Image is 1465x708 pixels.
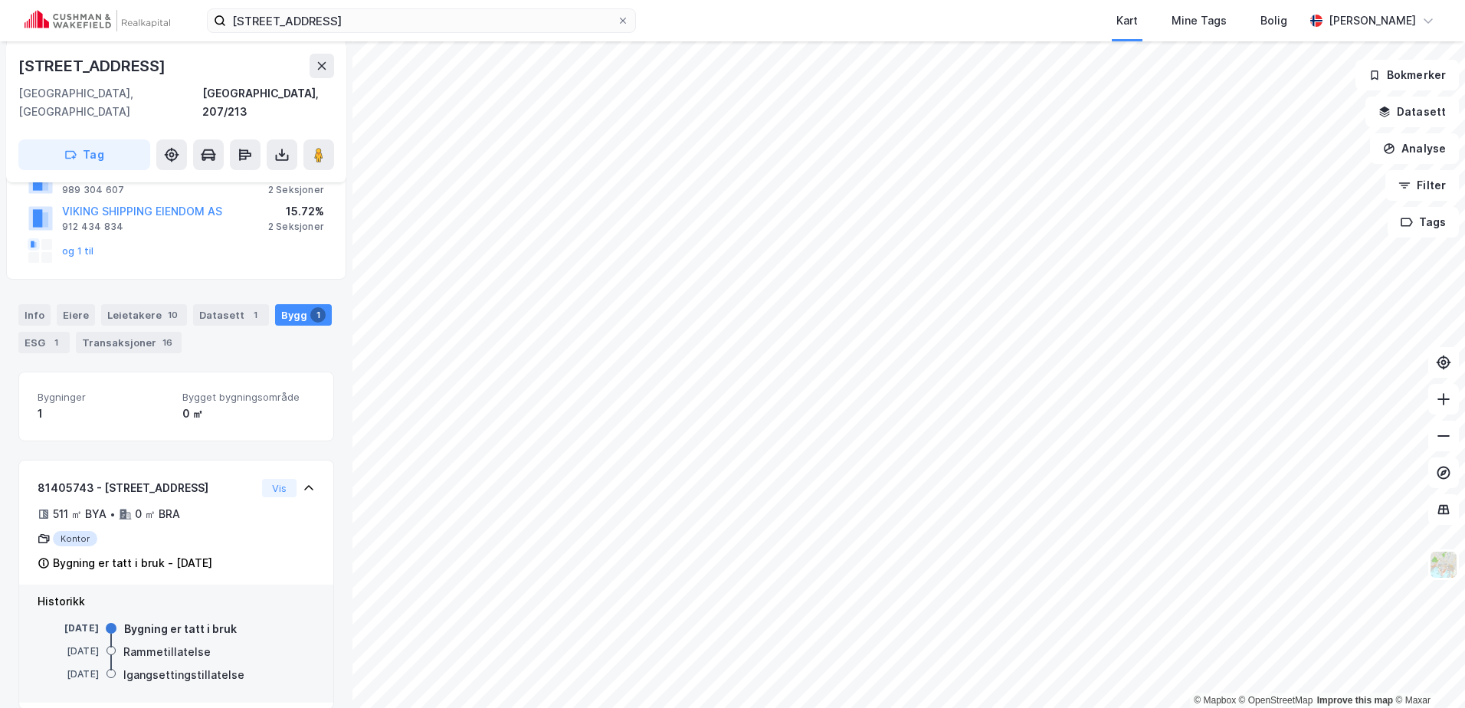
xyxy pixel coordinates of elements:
[57,304,95,326] div: Eiere
[101,304,187,326] div: Leietakere
[38,479,256,497] div: 81405743 - [STREET_ADDRESS]
[1239,695,1313,706] a: OpenStreetMap
[110,508,116,520] div: •
[123,666,244,684] div: Igangsettingstillatelse
[1317,695,1393,706] a: Improve this map
[1116,11,1138,30] div: Kart
[193,304,269,326] div: Datasett
[182,391,315,404] span: Bygget bygningsområde
[247,307,263,323] div: 1
[53,505,107,523] div: 511 ㎡ BYA
[135,505,180,523] div: 0 ㎡ BRA
[1370,133,1459,164] button: Analyse
[123,643,211,661] div: Rammetillatelse
[165,307,181,323] div: 10
[1388,634,1465,708] iframe: Chat Widget
[268,202,324,221] div: 15.72%
[18,54,169,78] div: [STREET_ADDRESS]
[18,332,70,353] div: ESG
[1385,170,1459,201] button: Filter
[1429,550,1458,579] img: Z
[268,221,324,233] div: 2 Seksjoner
[18,84,202,121] div: [GEOGRAPHIC_DATA], [GEOGRAPHIC_DATA]
[310,307,326,323] div: 1
[38,621,99,635] div: [DATE]
[226,9,617,32] input: Søk på adresse, matrikkel, gårdeiere, leietakere eller personer
[202,84,334,121] div: [GEOGRAPHIC_DATA], 207/213
[18,139,150,170] button: Tag
[38,592,315,611] div: Historikk
[62,221,123,233] div: 912 434 834
[1194,695,1236,706] a: Mapbox
[38,391,170,404] span: Bygninger
[275,304,332,326] div: Bygg
[1172,11,1227,30] div: Mine Tags
[1260,11,1287,30] div: Bolig
[25,10,170,31] img: cushman-wakefield-realkapital-logo.202ea83816669bd177139c58696a8fa1.svg
[1329,11,1416,30] div: [PERSON_NAME]
[48,335,64,350] div: 1
[38,667,99,681] div: [DATE]
[76,332,182,353] div: Transaksjoner
[18,304,51,326] div: Info
[262,479,297,497] button: Vis
[1355,60,1459,90] button: Bokmerker
[1388,207,1459,238] button: Tags
[62,184,124,196] div: 989 304 607
[38,644,99,658] div: [DATE]
[53,554,212,572] div: Bygning er tatt i bruk - [DATE]
[159,335,175,350] div: 16
[182,405,315,423] div: 0 ㎡
[124,620,237,638] div: Bygning er tatt i bruk
[1388,634,1465,708] div: Kontrollprogram for chat
[38,405,170,423] div: 1
[1365,97,1459,127] button: Datasett
[268,184,324,196] div: 2 Seksjoner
